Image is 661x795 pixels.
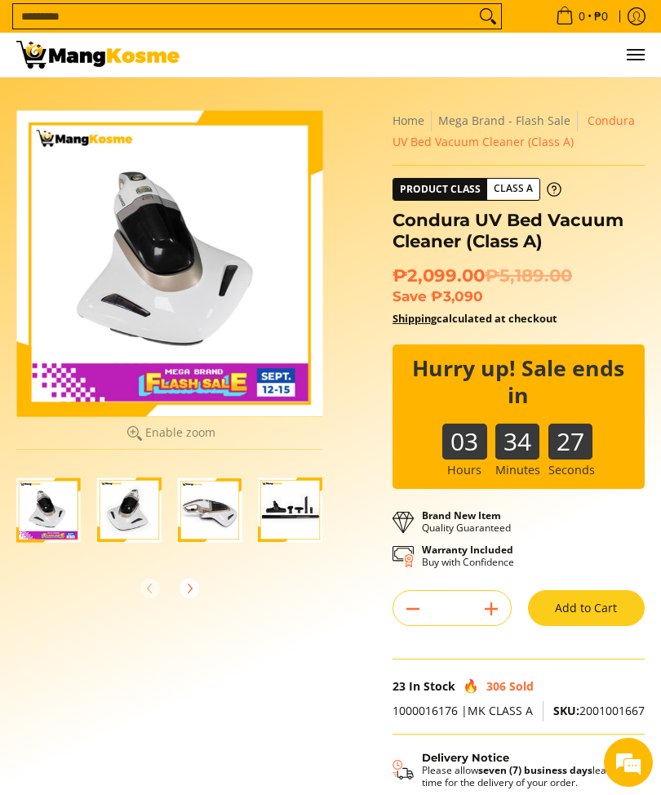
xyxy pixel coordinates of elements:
ul: Customer Navigation [196,33,645,77]
p: Quality Guaranteed [422,509,511,534]
button: Add [472,596,511,622]
img: Condura UV Bed Vacuum Cleaner (Class A)-2 [97,477,162,542]
strong: calculated at checkout [393,311,557,326]
img: Condura UV Bed Vacuum Cleaner (Class A)-1 [16,477,81,542]
span: Enable zoom [145,426,215,439]
img: Condura UV Bed Vacuum Cleaner (Class A)-4 [258,477,322,542]
a: Home [393,113,424,128]
span: 0 [576,11,588,22]
button: Menu [625,33,645,77]
span: Condura UV Bed Vacuum Cleaner (Class A) [393,113,635,149]
span: ₱0 [592,11,610,22]
p: Please allow lead time for the delivery of your order. [422,764,628,788]
span: Save [393,288,427,304]
span: Sold [509,678,534,694]
b: 03 [442,424,486,442]
strong: Warranty Included [422,543,513,557]
a: Shipping [393,311,437,326]
span: ₱2,099.00 [393,264,572,286]
button: Subtract [393,596,433,622]
h1: Condura UV Bed Vacuum Cleaner (Class A) [393,209,645,252]
del: ₱5,189.00 [485,264,572,286]
span: • [551,7,613,25]
strong: Brand New Item [422,509,501,522]
nav: Main Menu [196,33,645,77]
span: SKU: [553,703,579,718]
strong: seven (7) business days [478,763,592,777]
img: Condura UV Bed Vacuum Cleaner (Class A)-3 [178,477,242,542]
button: Enable zoom [16,416,322,450]
button: Search [475,4,501,29]
strong: Delivery Notice [422,751,509,764]
span: Class A [487,179,539,199]
nav: Breadcrumbs [393,110,645,153]
span: In Stock [409,678,455,694]
b: 27 [548,424,592,442]
span: 306 [486,678,506,694]
span: 2001001667 [553,703,645,718]
a: Mega Brand - Flash Sale [438,113,570,128]
button: Add to Cart [528,590,645,626]
p: Buy with Confidence [422,544,514,568]
button: Shipping & Delivery [393,751,628,788]
img: Condura UV Bed Vacuum Cleaner - Pamasko Sale l Mang Kosme [16,41,180,69]
span: 1000016176 |MK CLASS A [393,703,533,718]
span: ₱3,090 [431,288,483,304]
span: 23 [393,678,406,694]
span: Product Class [393,179,487,200]
b: 34 [495,424,539,442]
button: Next [171,571,207,606]
a: Product Class Class A [393,178,561,201]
